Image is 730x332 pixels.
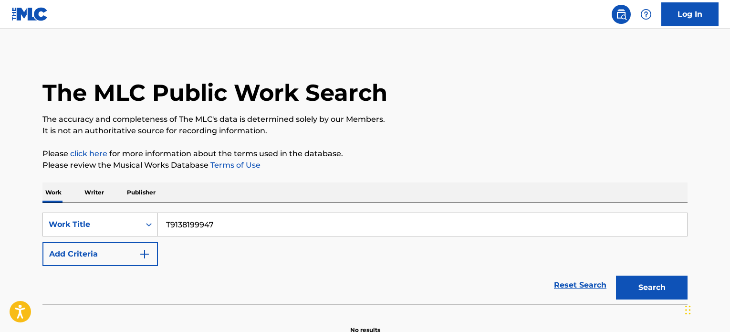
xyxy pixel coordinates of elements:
a: Log In [661,2,719,26]
img: help [640,9,652,20]
iframe: Chat Widget [682,286,730,332]
form: Search Form [42,213,688,304]
p: Writer [82,182,107,203]
p: It is not an authoritative source for recording information. [42,125,688,137]
p: Publisher [124,182,158,203]
a: Reset Search [549,275,611,296]
a: Terms of Use [209,161,261,170]
div: Help [636,5,656,24]
p: Work [42,182,64,203]
button: Search [616,276,688,300]
p: The accuracy and completeness of The MLC's data is determined solely by our Members. [42,114,688,125]
div: Work Title [49,219,135,230]
button: Add Criteria [42,242,158,266]
a: click here [70,149,107,158]
a: Public Search [612,5,631,24]
img: 9d2ae6d4665cec9f34b9.svg [139,248,150,260]
p: Please for more information about the terms used in the database. [42,148,688,160]
p: Please review the Musical Works Database [42,160,688,171]
h1: The MLC Public Work Search [42,78,387,107]
img: MLC Logo [11,7,48,21]
img: search [615,9,627,20]
div: Drag [685,296,691,324]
